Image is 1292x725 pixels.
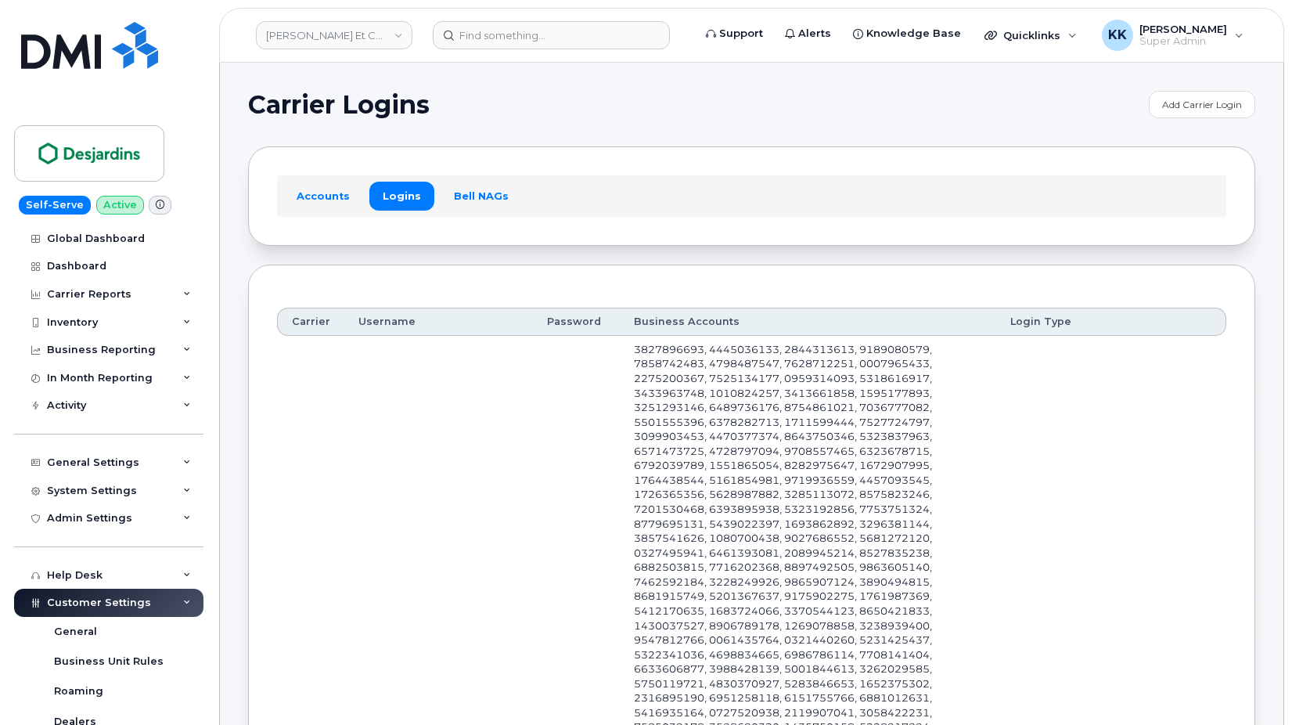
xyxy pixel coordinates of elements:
span: Carrier Logins [248,93,430,117]
th: Login Type [996,308,1135,336]
a: Accounts [283,182,363,210]
th: Password [533,308,620,336]
a: Add Carrier Login [1149,91,1255,118]
th: Carrier [277,308,344,336]
a: Bell NAGs [441,182,522,210]
th: Business Accounts [620,308,996,336]
th: Username [344,308,533,336]
a: Logins [369,182,434,210]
